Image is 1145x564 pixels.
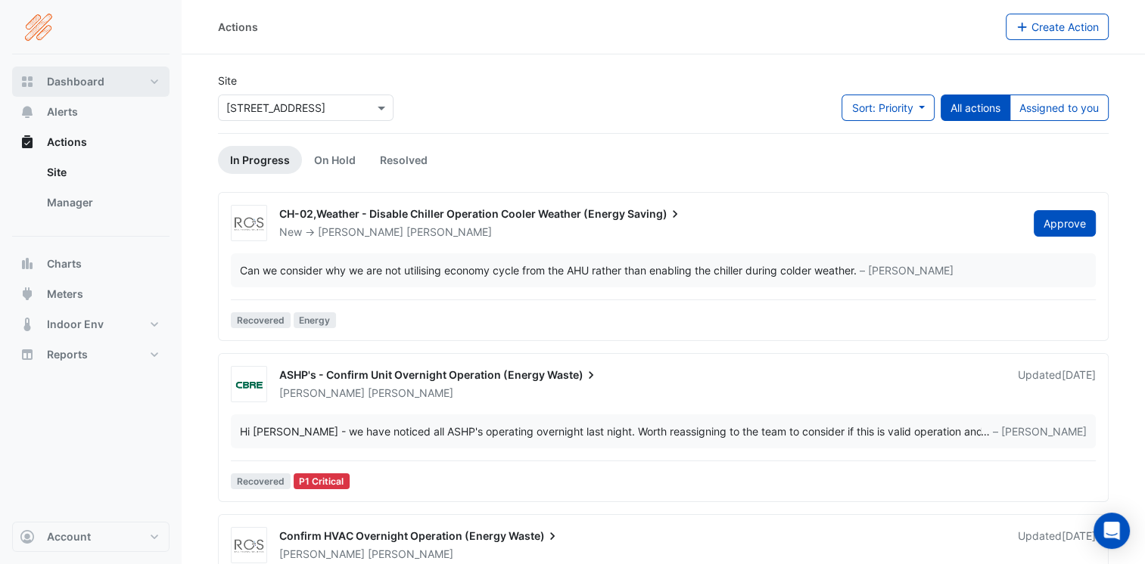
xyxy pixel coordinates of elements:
button: Meters [12,279,170,309]
span: [PERSON_NAME] [368,386,453,401]
span: CH-02,Weather - Disable Chiller Operation Cooler Weather (Energy [279,207,625,220]
span: Fri 10-Oct-2025 10:22 BST [1062,368,1096,381]
div: Can we consider why we are not utilising economy cycle from the AHU rather than enabling the chil... [240,262,857,278]
div: Hi [PERSON_NAME] - we have noticed all ASHP's operating overnight last night. Worth reassigning t... [240,423,981,439]
span: Meters [47,287,83,302]
img: Real Control Solutions [232,216,266,231]
span: Dashboard [47,74,104,89]
span: [PERSON_NAME] [279,547,365,560]
span: Sort: Priority [851,101,913,114]
button: Approve [1034,210,1096,237]
a: Manager [35,187,170,218]
button: Reports [12,339,170,370]
img: Real Control Solutions [232,538,266,553]
div: P1 Critical [294,473,350,489]
span: Confirm HVAC Overnight Operation (Energy [279,529,506,542]
button: Indoor Env [12,309,170,339]
span: New [279,225,302,238]
div: Updated [1018,528,1096,562]
label: Site [218,73,237,88]
a: Resolved [368,146,440,174]
a: Site [35,157,170,187]
span: – [PERSON_NAME] [993,423,1087,439]
span: Reports [47,347,88,362]
span: [PERSON_NAME] [279,386,365,399]
span: Alerts [47,104,78,119]
button: Assigned to you [1010,95,1109,121]
button: Actions [12,127,170,157]
span: Indoor Env [47,317,104,332]
button: Create Action [1006,14,1109,40]
button: Account [12,522,170,552]
button: Dashboard [12,67,170,97]
span: [PERSON_NAME] [406,225,492,240]
span: Recovered [231,312,291,328]
span: – [PERSON_NAME] [860,262,954,278]
span: Waste) [509,528,560,544]
a: In Progress [218,146,302,174]
button: Alerts [12,97,170,127]
app-icon: Actions [20,135,35,150]
app-icon: Indoor Env [20,317,35,332]
app-icon: Charts [20,256,35,271]
span: Approve [1044,217,1086,230]
span: [PERSON_NAME] [368,547,453,562]
button: Sort: Priority [842,95,935,121]
img: CBRE [232,377,266,392]
span: Account [47,529,91,544]
div: Actions [218,19,258,35]
button: All actions [941,95,1010,121]
a: On Hold [302,146,368,174]
button: Charts [12,249,170,279]
span: Actions [47,135,87,150]
span: -> [305,225,315,238]
div: Open Intercom Messenger [1094,513,1130,549]
span: Mon 22-Sep-2025 12:10 BST [1062,529,1096,542]
app-icon: Meters [20,287,35,302]
span: Create Action [1031,20,1099,33]
span: [PERSON_NAME] [318,225,403,238]
span: ASHP's - Confirm Unit Overnight Operation (Energy [279,368,545,381]
app-icon: Alerts [20,104,35,119]
img: Company Logo [18,12,86,42]
span: Saving) [627,206,683,222]
span: Waste) [547,367,599,383]
app-icon: Reports [20,347,35,362]
div: Updated [1018,367,1096,401]
span: Charts [47,256,82,271]
span: Energy [294,312,337,328]
span: Recovered [231,473,291,489]
app-icon: Dashboard [20,74,35,89]
div: Actions [12,157,170,224]
div: … [240,423,1087,439]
